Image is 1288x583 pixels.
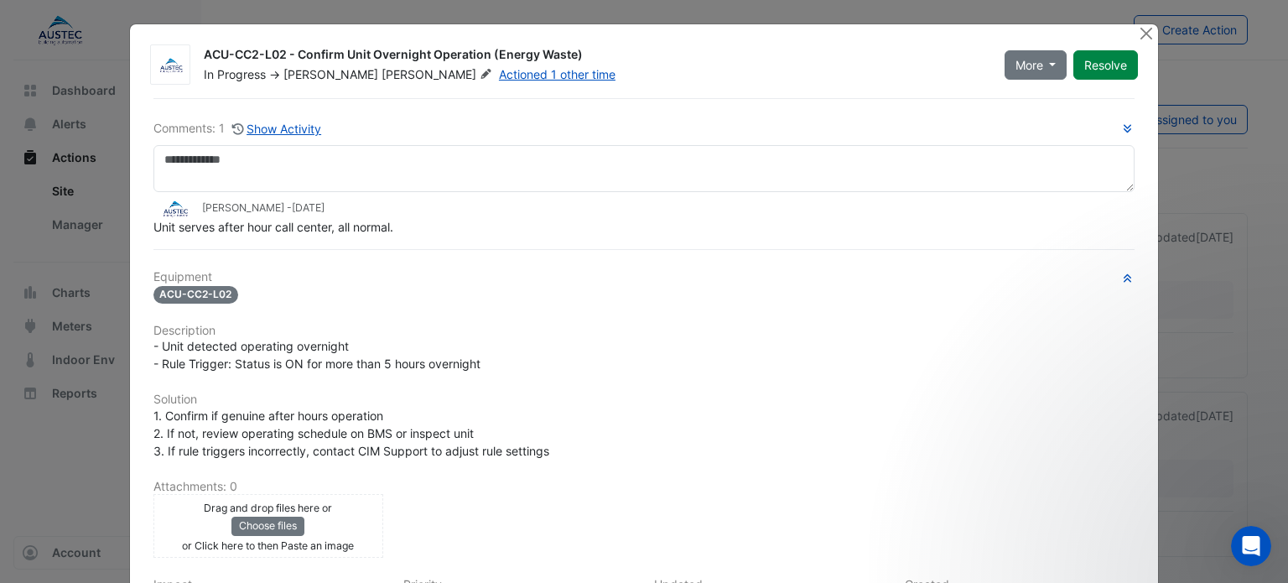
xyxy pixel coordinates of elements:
button: go back [11,7,43,39]
button: Send a message… [288,448,314,475]
small: [PERSON_NAME] - [202,200,325,216]
button: More [1005,50,1067,80]
h6: Equipment [153,270,1135,284]
span: 1. Confirm if genuine after hours operation 2. If not, review operating schedule on BMS or inspec... [153,409,549,458]
img: Profile image for Arghya [71,9,98,36]
img: Austec Automation [151,57,190,74]
span: ACU-CC2-L02 [153,286,239,304]
h6: Attachments: 0 [153,480,1135,494]
button: Show Activity [231,119,323,138]
iframe: Intercom live chat [1231,526,1271,566]
div: Close [294,7,325,37]
h6: Description [153,324,1135,338]
button: Gif picker [80,455,93,468]
img: Austec Automation [153,200,195,218]
img: Profile image for Chris [48,9,75,36]
span: [PERSON_NAME] [382,66,496,83]
span: More [1015,56,1043,74]
small: Drag and drop files here or [204,502,332,514]
a: Actioned 1 other time [499,67,615,81]
h1: CIM [105,8,129,21]
h6: Solution [153,393,1135,407]
small: or Click here to then Paste an image [182,539,354,552]
button: Resolve [1073,50,1138,80]
p: Within an hour [118,21,199,38]
textarea: Message… [14,419,321,448]
div: Comments: 1 [153,119,323,138]
button: Upload attachment [26,455,39,468]
span: 2025-09-08 08:48:39 [292,201,325,214]
div: ACU-CC2-L02 - Confirm Unit Overnight Operation (Energy Waste) [204,46,984,66]
span: In Progress [204,67,266,81]
button: Start recording [106,455,120,468]
button: Close [1137,24,1155,42]
button: Emoji picker [53,455,66,468]
button: Choose files [231,517,304,535]
span: Unit serves after hour call center, all normal. [153,220,393,234]
span: - Unit detected operating overnight - Rule Trigger: Status is ON for more than 5 hours overnight [153,339,480,371]
span: [PERSON_NAME] [283,67,378,81]
span: -> [269,67,280,81]
button: Home [262,7,294,39]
